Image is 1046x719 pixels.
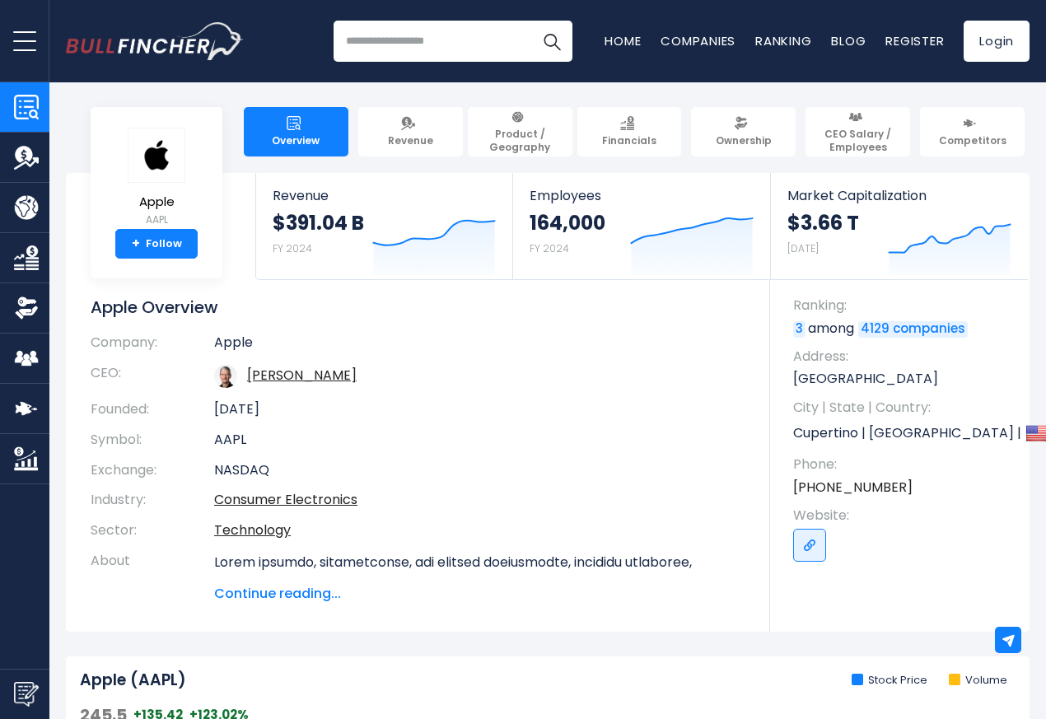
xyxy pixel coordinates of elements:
th: CEO: [91,358,214,395]
a: Go to link [793,529,826,562]
span: Revenue [273,188,496,203]
a: Blog [831,32,866,49]
li: Volume [949,674,1007,688]
small: [DATE] [787,241,819,255]
span: Market Capitalization [787,188,1011,203]
a: 3 [793,321,806,338]
a: Employees 164,000 FY 2024 [513,173,769,279]
th: Sector: [91,516,214,546]
small: FY 2024 [273,241,312,255]
a: Revenue $391.04 B FY 2024 [256,173,512,279]
span: Competitors [939,134,1006,147]
span: Address: [793,348,1013,366]
a: Ranking [755,32,811,49]
a: +Follow [115,229,198,259]
a: [PHONE_NUMBER] [793,479,913,497]
span: Overview [272,134,320,147]
span: Revenue [388,134,433,147]
td: NASDAQ [214,455,745,486]
img: tim-cook.jpg [214,365,237,388]
span: Website: [793,507,1013,525]
th: Industry: [91,485,214,516]
a: Go to homepage [66,22,243,60]
span: Product / Geography [475,128,565,153]
a: Financials [577,107,682,156]
th: About [91,546,214,604]
span: Continue reading... [214,584,745,604]
button: Search [531,21,572,62]
a: Consumer Electronics [214,490,357,509]
span: Ownership [716,134,772,147]
a: Overview [244,107,348,156]
small: AAPL [128,212,185,227]
strong: + [132,236,140,251]
img: Ownership [14,296,39,320]
a: Register [885,32,944,49]
a: Ownership [691,107,796,156]
li: Stock Price [852,674,927,688]
span: Phone: [793,455,1013,474]
a: Home [605,32,641,49]
th: Founded: [91,395,214,425]
th: Symbol: [91,425,214,455]
img: Bullfincher logo [66,22,244,60]
span: Apple [128,195,185,209]
small: FY 2024 [530,241,569,255]
td: [DATE] [214,395,745,425]
th: Exchange: [91,455,214,486]
a: CEO Salary / Employees [806,107,910,156]
a: Revenue [358,107,463,156]
h1: Apple Overview [91,296,745,318]
a: Market Capitalization $3.66 T [DATE] [771,173,1028,279]
span: Ranking: [793,296,1013,315]
a: Competitors [920,107,1025,156]
span: CEO Salary / Employees [813,128,903,153]
a: Login [964,21,1030,62]
h2: Apple (AAPL) [80,670,186,691]
a: Product / Geography [468,107,572,156]
p: among [793,320,1013,338]
p: Cupertino | [GEOGRAPHIC_DATA] | US [793,421,1013,446]
strong: 164,000 [530,210,605,236]
p: [GEOGRAPHIC_DATA] [793,370,1013,388]
td: AAPL [214,425,745,455]
a: Companies [661,32,735,49]
strong: $3.66 T [787,210,859,236]
span: Employees [530,188,753,203]
span: Financials [602,134,656,147]
a: 4129 companies [858,321,968,338]
a: ceo [247,366,357,385]
span: City | State | Country: [793,399,1013,417]
a: Apple AAPL [127,127,186,230]
a: Technology [214,521,291,539]
strong: $391.04 B [273,210,364,236]
th: Company: [91,334,214,358]
td: Apple [214,334,745,358]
